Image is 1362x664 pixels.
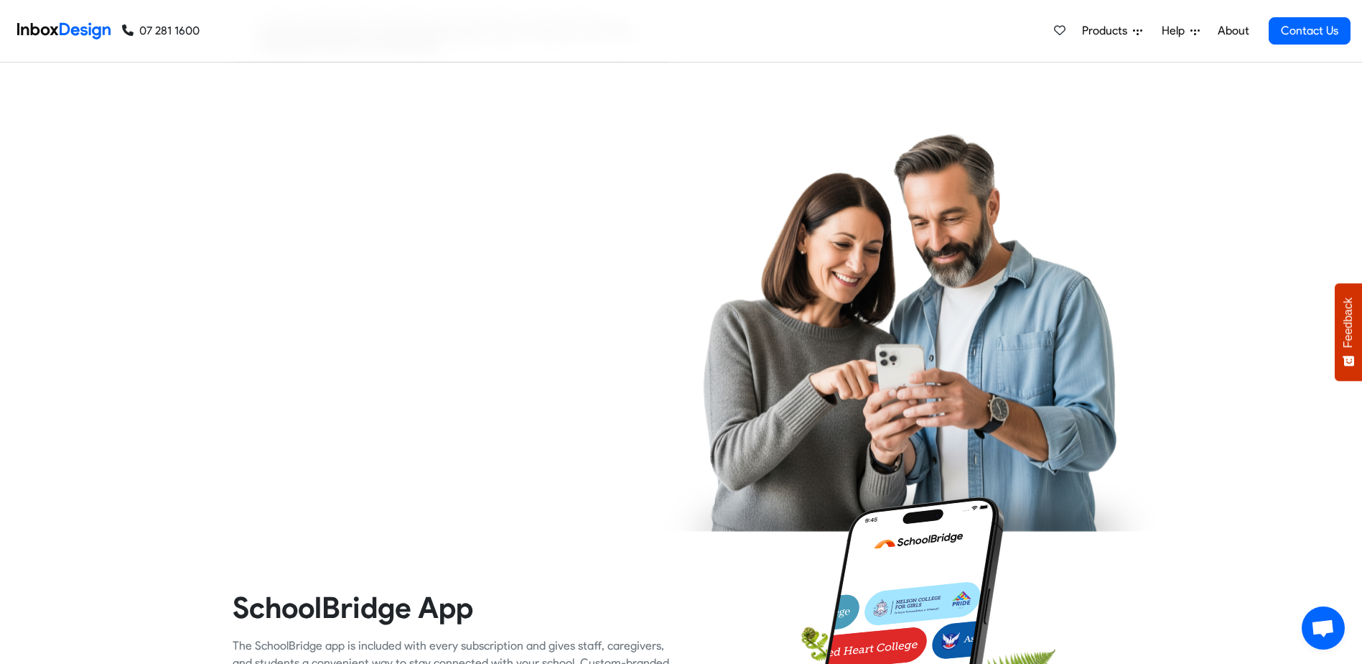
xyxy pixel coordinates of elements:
[1076,17,1148,45] a: Products
[1082,22,1133,40] span: Products
[1335,283,1362,381] button: Feedback - Show survey
[233,589,671,626] heading: SchoolBridge App
[1342,298,1355,348] span: Feedback
[1156,17,1205,45] a: Help
[1269,17,1351,45] a: Contact Us
[1302,607,1345,650] a: Open chat
[1162,22,1190,40] span: Help
[1213,17,1253,45] a: About
[122,22,200,40] a: 07 281 1600
[664,133,1157,531] img: parents_using_phone.png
